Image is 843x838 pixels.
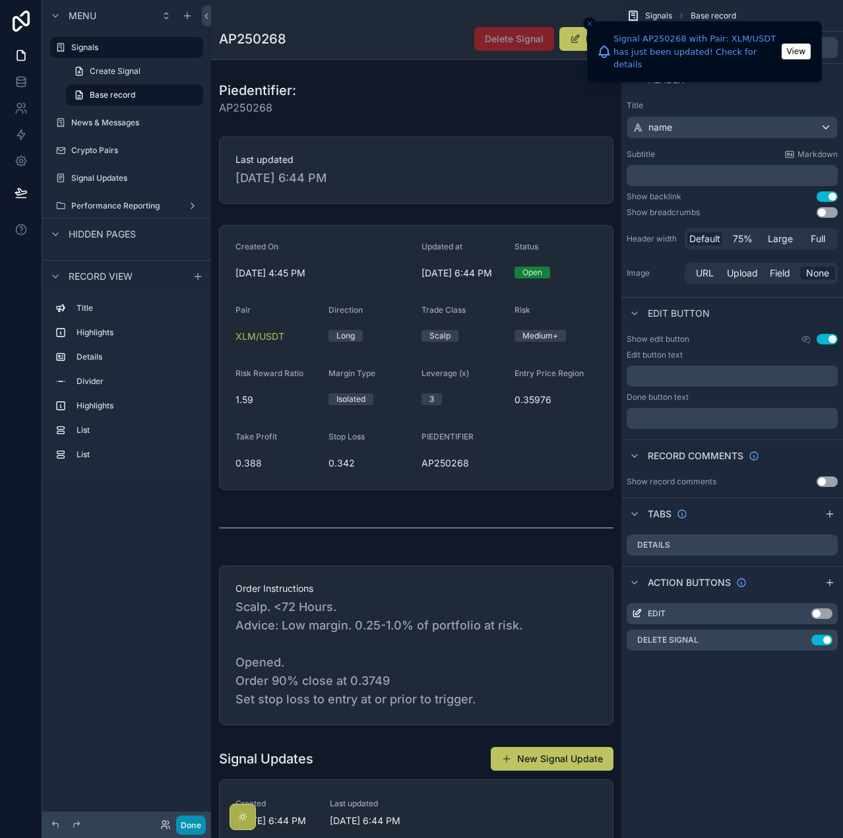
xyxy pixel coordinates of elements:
[627,268,679,278] label: Image
[648,608,666,619] label: Edit
[90,66,140,77] span: Create Signal
[648,307,710,320] span: Edit button
[689,232,720,245] span: Default
[90,90,135,100] span: Base record
[811,232,825,245] span: Full
[77,327,198,338] label: Highlights
[770,267,790,280] span: Field
[637,540,670,550] label: Details
[797,149,838,160] span: Markdown
[71,173,201,183] label: Signal Updates
[71,145,201,156] label: Crypto Pairs
[648,576,731,589] span: Action buttons
[627,149,655,160] label: Subtitle
[77,303,198,313] label: Title
[691,11,736,21] span: Base record
[42,292,211,478] div: scrollable content
[77,449,198,460] label: List
[71,201,182,211] label: Performance Reporting
[77,425,198,435] label: List
[71,42,195,53] label: Signals
[69,9,96,22] span: Menu
[50,195,203,216] a: Performance Reporting
[627,207,700,218] div: Show breadcrumbs
[66,61,203,82] a: Create Signal
[627,234,679,244] label: Header width
[627,100,838,111] label: Title
[627,408,838,429] div: scrollable content
[696,267,714,280] span: URL
[50,37,203,58] a: Signals
[77,376,198,387] label: Divider
[637,635,699,645] label: Delete Signal
[768,232,793,245] span: Large
[50,112,203,133] a: News & Messages
[733,232,753,245] span: 75%
[782,44,811,59] button: View
[648,121,672,134] span: name
[645,11,672,21] span: Signals
[77,352,198,362] label: Details
[648,507,671,521] span: Tabs
[627,165,838,186] div: scrollable content
[627,476,716,487] div: Show record comments
[627,392,689,403] label: Done button text
[727,267,758,280] span: Upload
[627,366,838,387] div: scrollable content
[627,116,838,139] button: name
[69,270,133,283] span: Record view
[69,228,136,241] span: Hidden pages
[219,30,286,48] h1: AP250268
[806,267,829,280] span: None
[784,149,838,160] a: Markdown
[71,117,201,128] label: News & Messages
[583,17,596,30] button: Close toast
[77,401,198,411] label: Highlights
[627,191,681,202] div: Show backlink
[50,140,203,161] a: Crypto Pairs
[648,449,743,463] span: Record comments
[66,84,203,106] a: Base record
[627,350,683,360] label: Edit button text
[176,816,206,835] button: Done
[627,334,689,344] label: Show edit button
[559,27,613,51] button: Edit
[613,32,778,71] div: Signal AP250268 with Pair: XLM/USDT has just been updated! Check for details
[50,168,203,189] a: Signal Updates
